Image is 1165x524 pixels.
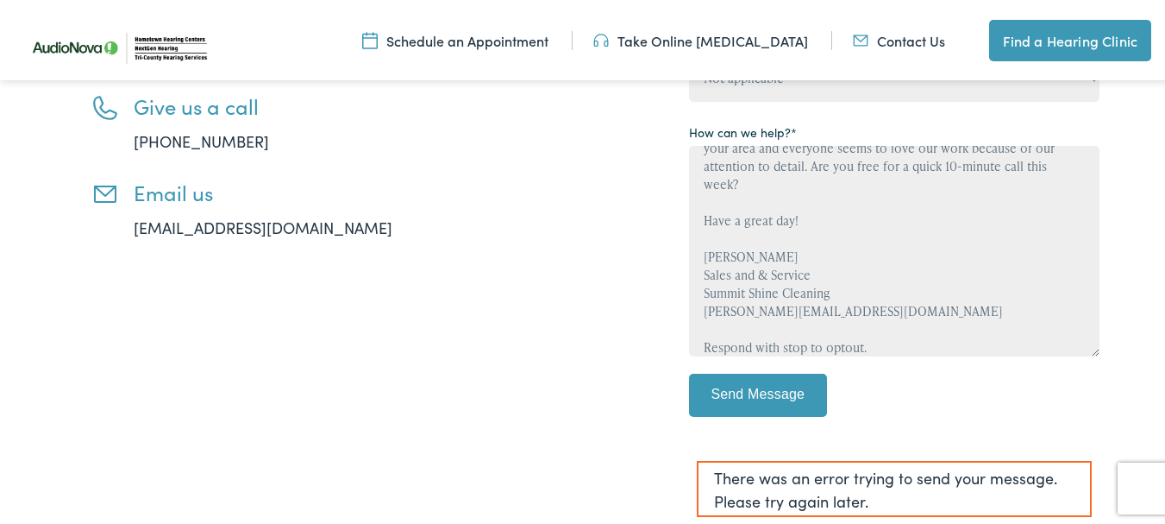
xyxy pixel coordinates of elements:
input: Send Message [689,371,827,414]
a: Take Online [MEDICAL_DATA] [593,28,808,47]
img: utility icon [853,28,868,47]
a: Contact Us [853,28,945,47]
h3: Give us a call [134,92,444,117]
a: Find a Hearing Clinic [989,17,1151,59]
a: [EMAIL_ADDRESS][DOMAIN_NAME] [134,214,392,236]
a: [PHONE_NUMBER] [134,128,269,149]
img: utility icon [362,28,378,47]
a: Schedule an Appointment [362,28,548,47]
div: There was an error trying to send your message. Please try again later. [697,458,1092,515]
label: How can we help? [689,121,797,139]
h3: Email us [134,178,444,203]
img: utility icon [593,28,609,47]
